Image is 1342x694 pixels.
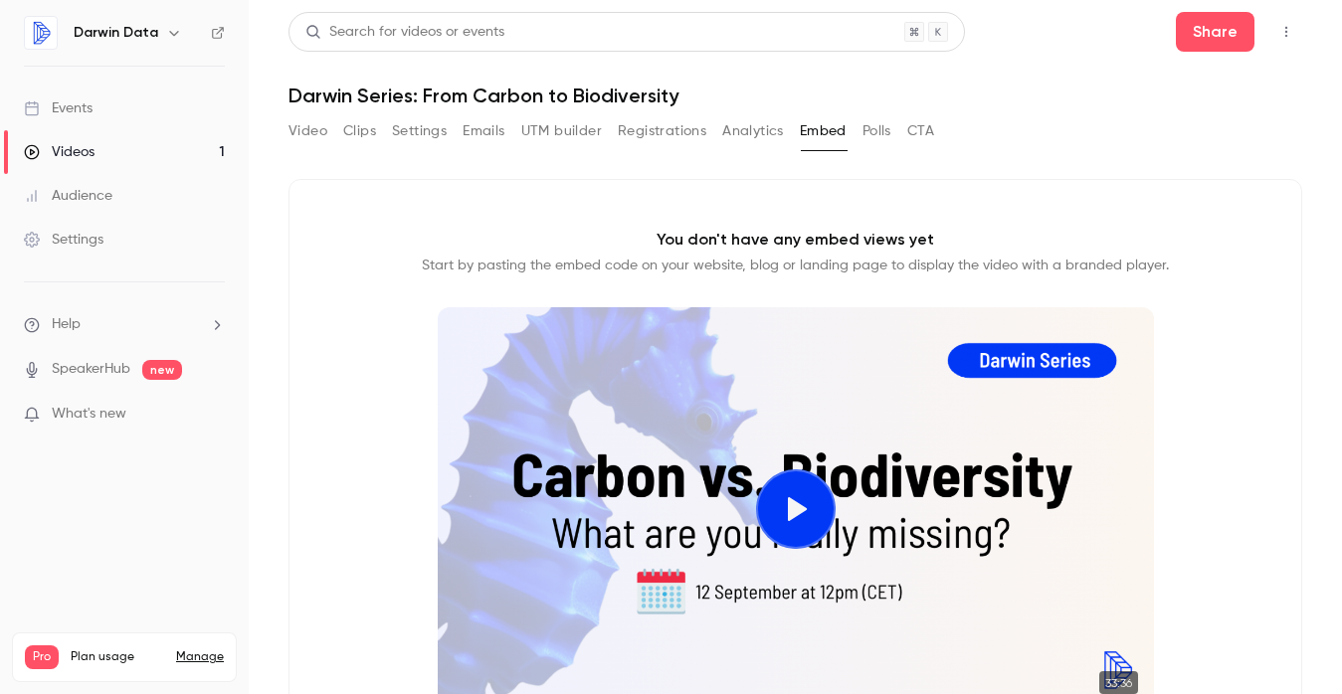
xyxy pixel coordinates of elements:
div: Videos [24,142,95,162]
p: You don't have any embed views yet [657,228,934,252]
button: Video [288,115,327,147]
div: Settings [24,230,103,250]
button: CTA [907,115,934,147]
a: SpeakerHub [52,359,130,380]
div: Events [24,98,93,118]
button: Polls [863,115,891,147]
button: Emails [463,115,504,147]
button: Share [1176,12,1254,52]
h6: Darwin Data [74,23,158,43]
h1: Darwin Series: From Carbon to Biodiversity [288,84,1302,107]
img: Darwin Data [25,17,57,49]
button: Analytics [722,115,784,147]
span: What's new [52,404,126,425]
li: help-dropdown-opener [24,314,225,335]
p: Start by pasting the embed code on your website, blog or landing page to display the video with a... [422,256,1169,275]
time: 33:36 [1099,671,1138,694]
button: Settings [392,115,447,147]
div: Search for videos or events [305,22,504,43]
button: Registrations [618,115,706,147]
a: Manage [176,649,224,665]
div: Audience [24,186,112,206]
span: Plan usage [71,649,164,665]
span: new [142,360,182,380]
button: Play video [756,469,836,549]
button: Embed [800,115,847,147]
span: Pro [25,645,59,669]
button: UTM builder [521,115,602,147]
button: Top Bar Actions [1270,16,1302,48]
button: Clips [343,115,376,147]
span: Help [52,314,81,335]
